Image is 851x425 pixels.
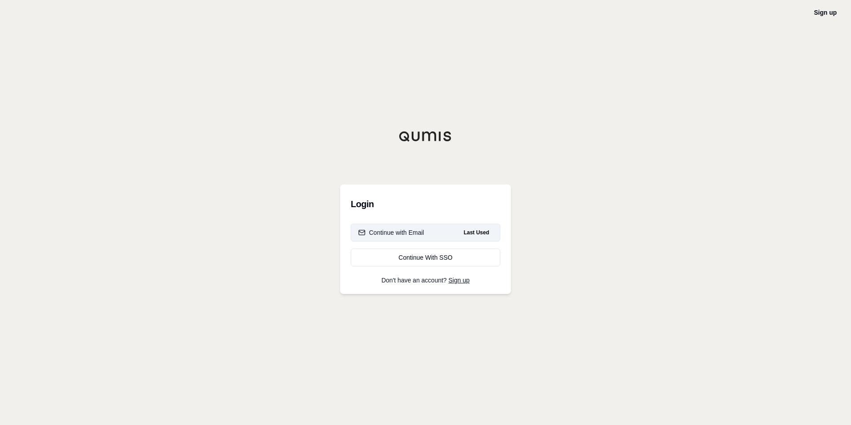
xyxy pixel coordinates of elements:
[351,249,500,266] a: Continue With SSO
[358,228,424,237] div: Continue with Email
[351,195,500,213] h3: Login
[399,131,452,142] img: Qumis
[351,224,500,241] button: Continue with EmailLast Used
[814,9,837,16] a: Sign up
[460,227,493,238] span: Last Used
[351,277,500,283] p: Don't have an account?
[358,253,493,262] div: Continue With SSO
[449,277,470,284] a: Sign up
